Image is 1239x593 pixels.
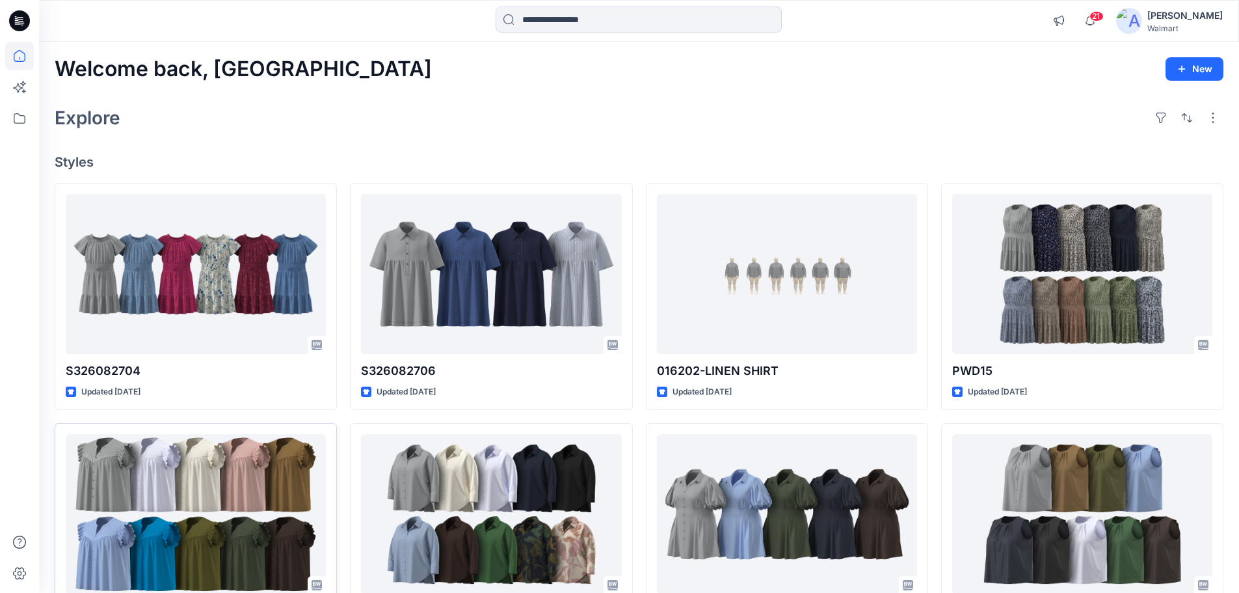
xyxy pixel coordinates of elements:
p: Updated [DATE] [673,385,732,399]
p: PWD15 [952,362,1212,380]
p: Updated [DATE] [968,385,1027,399]
h2: Explore [55,107,120,128]
p: S326082706 [361,362,621,380]
p: S326082704 [66,362,326,380]
span: 21 [1089,11,1104,21]
a: S326082704 [66,194,326,355]
h4: Styles [55,154,1223,170]
img: avatar [1116,8,1142,34]
div: [PERSON_NAME] [1147,8,1223,23]
p: Updated [DATE] [377,385,436,399]
a: PWD15 [952,194,1212,355]
h2: Welcome back, [GEOGRAPHIC_DATA] [55,57,432,81]
p: Updated [DATE] [81,385,140,399]
p: 016202-LINEN SHIRT [657,362,917,380]
div: Walmart [1147,23,1223,33]
a: 016202-LINEN SHIRT [657,194,917,355]
a: S326082706 [361,194,621,355]
button: New [1166,57,1223,81]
